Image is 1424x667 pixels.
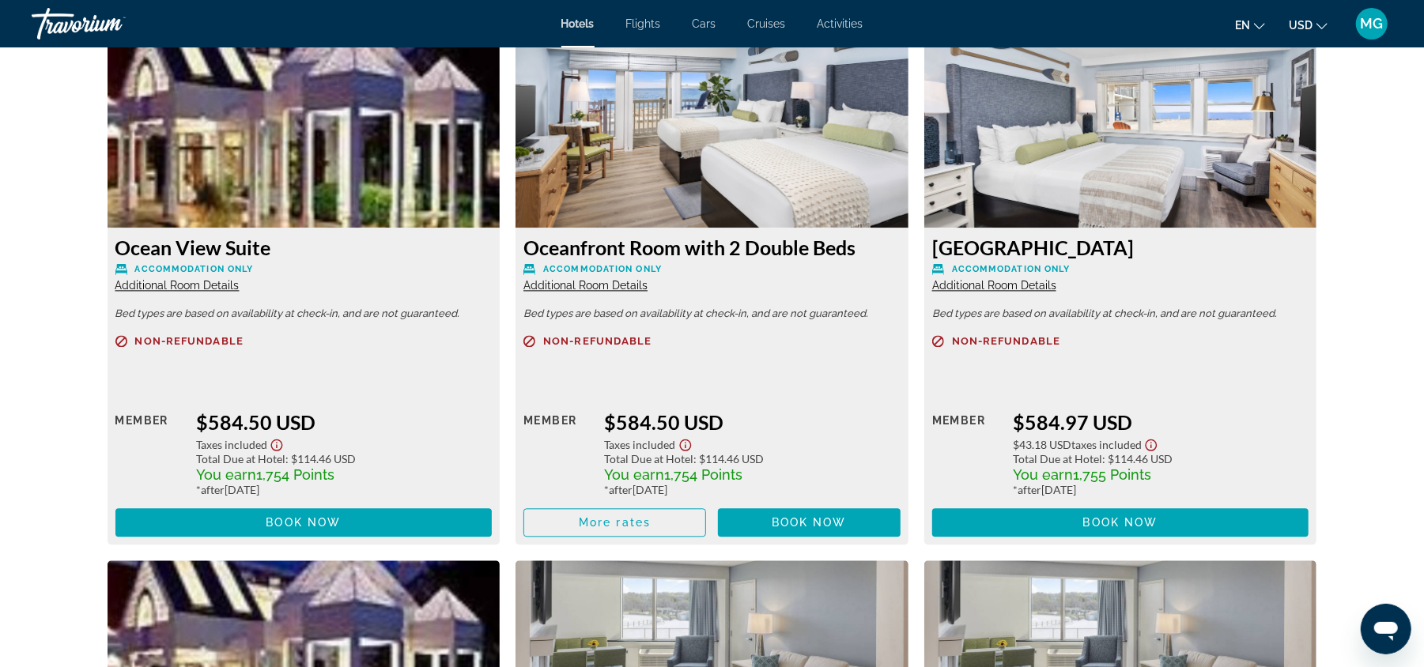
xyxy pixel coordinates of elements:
button: Show Taxes and Fees disclaimer [1142,434,1161,452]
span: Book now [266,516,341,529]
div: Member [115,410,184,496]
div: $584.50 USD [196,410,492,434]
span: You earn [605,466,665,483]
button: User Menu [1351,7,1392,40]
iframe: Button to launch messaging window [1361,604,1411,654]
button: Show Taxes and Fees disclaimer [267,434,286,452]
div: Member [523,410,592,496]
div: * [DATE] [605,483,901,496]
span: Taxes included [605,438,676,451]
div: $584.50 USD [605,410,901,434]
button: Change currency [1289,13,1328,36]
div: * [DATE] [1013,483,1309,496]
a: Cruises [748,17,786,30]
a: Travorium [32,3,190,44]
span: Accommodation Only [952,264,1071,274]
span: Total Due at Hotel [196,452,285,465]
span: 1,754 Points [665,466,743,483]
span: Book now [772,516,847,529]
span: You earn [196,466,256,483]
span: Total Due at Hotel [605,452,694,465]
span: 1,754 Points [256,466,334,483]
span: Non-refundable [952,336,1060,346]
span: after [201,483,225,496]
button: Book now [115,508,493,537]
p: Bed types are based on availability at check-in, and are not guaranteed. [932,308,1309,319]
span: after [1018,483,1041,496]
span: Total Due at Hotel [1013,452,1102,465]
p: Bed types are based on availability at check-in, and are not guaranteed. [523,308,901,319]
button: Show Taxes and Fees disclaimer [676,434,695,452]
span: Additional Room Details [932,279,1056,292]
span: Taxes included [196,438,267,451]
button: Book now [932,508,1309,537]
span: Non-refundable [135,336,244,346]
span: You earn [1013,466,1073,483]
a: Hotels [561,17,595,30]
span: en [1235,19,1250,32]
span: Book now [1083,516,1158,529]
div: : $114.46 USD [605,452,901,465]
h3: [GEOGRAPHIC_DATA] [932,236,1309,259]
h3: Ocean View Suite [115,236,493,259]
a: Activities [818,17,863,30]
button: Book now [718,508,901,537]
span: $43.18 USD [1013,438,1071,451]
span: Accommodation Only [543,264,662,274]
img: Ocean View Suite [108,30,500,228]
span: USD [1289,19,1313,32]
div: : $114.46 USD [1013,452,1309,465]
button: Change language [1235,13,1265,36]
span: Taxes included [1071,438,1142,451]
span: Additional Room Details [115,279,240,292]
div: $584.97 USD [1013,410,1309,434]
a: Flights [626,17,661,30]
button: More rates [523,508,706,537]
img: Oceanfront Room with 2 Double Beds [516,30,908,228]
div: : $114.46 USD [196,452,492,465]
span: Additional Room Details [523,279,648,292]
h3: Oceanfront Room with 2 Double Beds [523,236,901,259]
a: Cars [693,17,716,30]
span: 1,755 Points [1073,466,1151,483]
span: Non-refundable [543,336,652,346]
img: Ocean Side Room [924,30,1317,228]
span: More rates [579,516,651,529]
div: Member [932,410,1001,496]
span: after [610,483,633,496]
p: Bed types are based on availability at check-in, and are not guaranteed. [115,308,493,319]
div: * [DATE] [196,483,492,496]
span: MG [1361,16,1384,32]
span: Accommodation Only [135,264,254,274]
